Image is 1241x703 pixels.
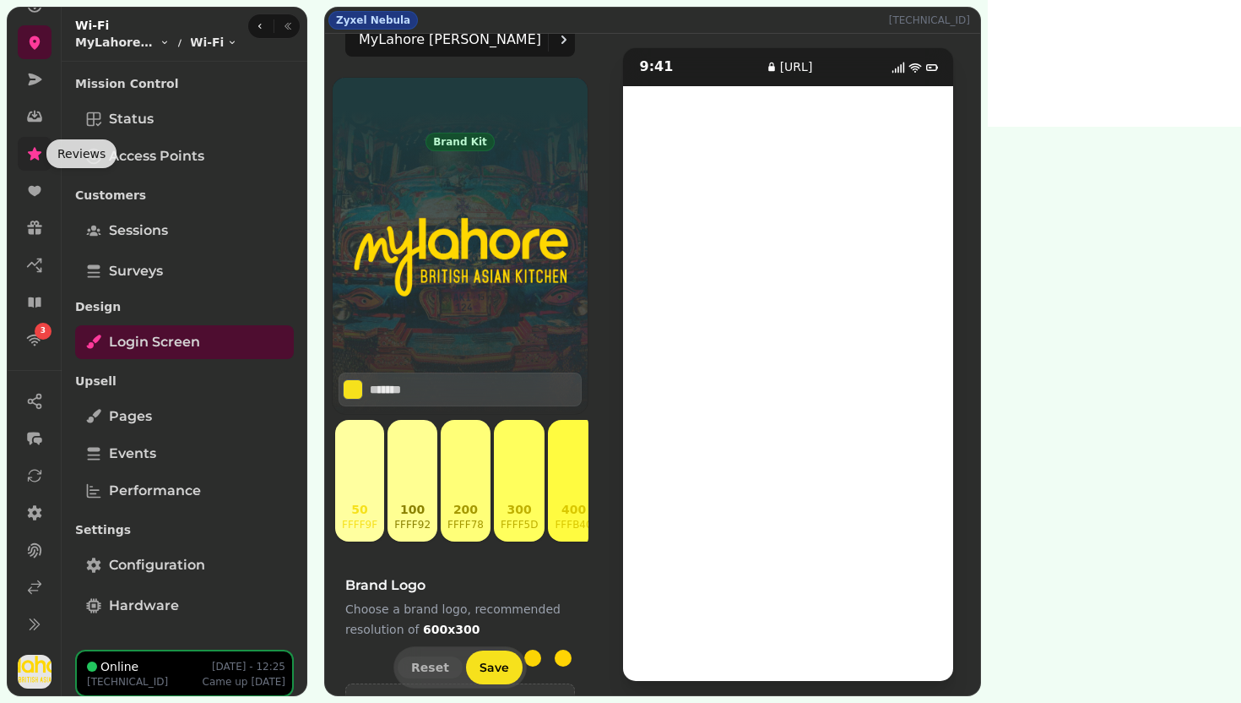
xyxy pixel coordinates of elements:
span: Login screen [109,332,200,352]
p: Mission Control [75,68,294,99]
span: Performance [109,481,201,501]
a: Surveys [75,254,294,288]
span: Access Points [109,146,204,166]
p: Design [75,292,294,322]
a: Pages [75,400,294,433]
p: ffff78 [447,518,484,531]
p: fffb40 [555,518,592,531]
span: Save [480,662,509,673]
a: Hardware [75,589,294,623]
p: MyLahore [PERSON_NAME] [359,30,541,50]
span: Came up [203,676,248,688]
a: Events [75,437,294,471]
span: Status [109,109,154,129]
a: 3 [18,323,51,357]
p: 100 [394,501,431,518]
span: Sessions [109,221,168,241]
button: 50ffff9f [335,420,384,542]
p: [TECHNICAL_ID] [87,675,168,689]
span: Hardware [109,596,179,616]
button: User avatar [14,655,55,689]
span: 3 [41,325,46,337]
p: Choose a brand logo, recommended resolution of [345,599,575,640]
h3: Brand logo [345,575,575,596]
div: Brand kit [425,133,495,151]
p: Upsell [75,366,294,396]
p: 400 [555,501,592,518]
div: Select color [339,373,582,406]
p: ffff9f [342,518,377,531]
p: ffff92 [394,518,431,531]
span: Reset [411,662,449,673]
a: Configuration [75,548,294,582]
nav: Tabs [62,62,307,650]
span: Surveys [109,261,163,281]
p: 300 [501,501,538,518]
button: 400fffb40 [548,420,599,542]
button: 200ffff78 [441,420,490,542]
a: Sessions [75,214,294,248]
p: [URL] [780,58,813,75]
button: Save [466,651,523,684]
div: Zyxel Nebula [328,11,418,30]
b: 600x300 [423,623,480,636]
button: 100ffff92 [387,420,437,542]
p: Settings [75,515,294,545]
p: Online [100,658,138,675]
p: Customers [75,180,294,210]
a: Access Points [75,139,294,173]
p: ffff5d [501,518,538,531]
p: [TECHNICAL_ID] [889,14,977,27]
span: Pages [109,406,152,427]
div: Reviews [46,139,117,168]
iframe: branding-frame [623,86,953,681]
span: Events [109,444,156,464]
a: Login screen [75,325,294,359]
span: [DATE] [251,676,285,688]
img: aHR0cHM6Ly9ibGFja2J4LnMzLmV1LXdlc3QtMi5hbWF6b25hd3MuY29tLzk0MjJjM2IzLWNjNGUtMTFlYy04YWJhLTA2M2ZlM... [332,151,588,362]
p: 200 [447,501,484,518]
a: Status [75,102,294,136]
button: 300ffff5d [494,420,545,542]
p: 9:41 [640,57,726,77]
img: User avatar [18,655,51,689]
p: [DATE] - 12:25 [212,660,285,673]
button: Select color [343,379,363,400]
button: Reset [398,657,463,678]
span: Configuration [109,555,205,575]
button: Online[DATE] - 12:25[TECHNICAL_ID]Came up[DATE] [75,650,294,697]
a: Performance [75,474,294,508]
p: 50 [342,501,377,518]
